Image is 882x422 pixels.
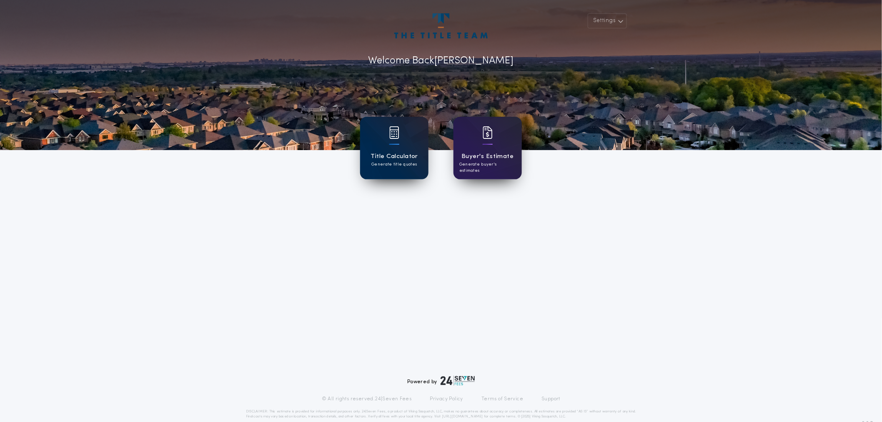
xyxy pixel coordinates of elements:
div: Powered by [407,376,475,386]
p: Welcome Back [PERSON_NAME] [368,53,514,68]
button: Settings [588,13,627,28]
a: Privacy Policy [430,396,464,402]
a: card iconBuyer's EstimateGenerate buyer's estimates [454,117,522,179]
a: Support [541,396,560,402]
p: DISCLAIMER: This estimate is provided for informational purposes only. 24|Seven Fees, a product o... [246,409,636,419]
p: Generate title quotes [371,161,417,168]
a: Terms of Service [481,396,523,402]
a: [URL][DOMAIN_NAME] [442,415,483,418]
img: card icon [483,126,493,139]
a: card iconTitle CalculatorGenerate title quotes [360,117,428,179]
img: card icon [389,126,399,139]
h1: Title Calculator [371,152,418,161]
img: logo [441,376,475,386]
p: Generate buyer's estimates [459,161,516,174]
img: account-logo [394,13,488,38]
p: © All rights reserved. 24|Seven Fees [322,396,412,402]
h1: Buyer's Estimate [461,152,514,161]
